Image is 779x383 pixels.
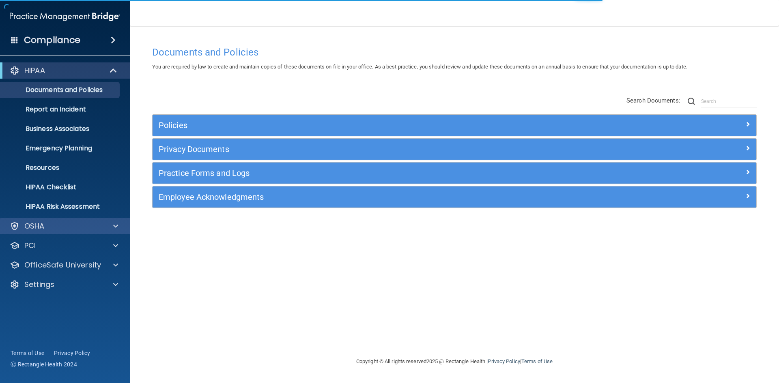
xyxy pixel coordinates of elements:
h4: Documents and Policies [152,47,757,58]
p: Business Associates [5,125,116,133]
input: Search [701,95,757,107]
a: PCI [10,241,118,250]
h4: Compliance [24,34,80,46]
a: Privacy Policy [54,349,90,357]
img: ic-search.3b580494.png [688,98,695,105]
p: Report an Incident [5,105,116,113]
p: Documents and Policies [5,86,116,94]
p: PCI [24,241,36,250]
p: HIPAA Risk Assessment [5,203,116,211]
p: OSHA [24,221,45,231]
h5: Policies [159,121,599,130]
a: HIPAA [10,66,118,75]
h5: Practice Forms and Logs [159,169,599,178]
span: Ⓒ Rectangle Health 2024 [11,360,77,368]
p: Settings [24,280,54,289]
a: Terms of Use [11,349,44,357]
p: HIPAA Checklist [5,183,116,191]
a: Employee Acknowledgments [159,190,750,203]
a: Settings [10,280,118,289]
a: Policies [159,119,750,132]
h5: Privacy Documents [159,145,599,154]
p: HIPAA [24,66,45,75]
p: Emergency Planning [5,144,116,152]
a: OSHA [10,221,118,231]
a: Privacy Policy [488,358,520,364]
a: Practice Forms and Logs [159,167,750,180]
div: Copyright © All rights reserved 2025 @ Rectangle Health | | [306,349,603,374]
p: OfficeSafe University [24,260,101,270]
a: Terms of Use [521,358,553,364]
p: Resources [5,164,116,172]
h5: Employee Acknowledgments [159,193,599,201]
img: PMB logo [10,9,120,25]
span: You are required by law to create and maintain copies of these documents on file in your office. ... [152,64,687,70]
span: Search Documents: [626,97,680,104]
a: Privacy Documents [159,143,750,156]
a: OfficeSafe University [10,260,118,270]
